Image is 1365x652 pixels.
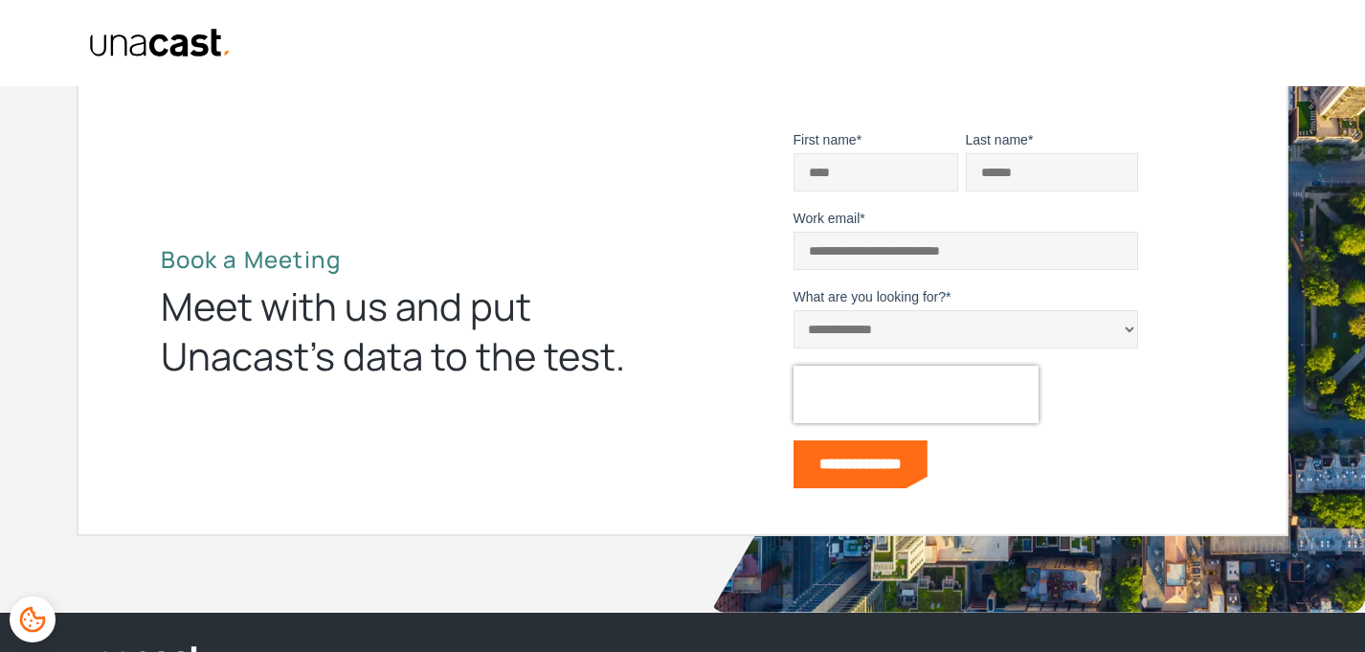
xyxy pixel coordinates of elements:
a: home [79,28,232,58]
h2: Book a Meeting [161,245,659,274]
img: Unacast text logo [89,28,232,58]
span: Last name [966,132,1028,147]
span: What are you looking for? [794,289,947,304]
div: Cookie Preferences [10,596,56,642]
span: First name [794,132,857,147]
iframe: reCAPTCHA [794,366,1039,423]
span: Work email [794,211,861,226]
div: Meet with us and put Unacast’s data to the test. [161,281,659,381]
